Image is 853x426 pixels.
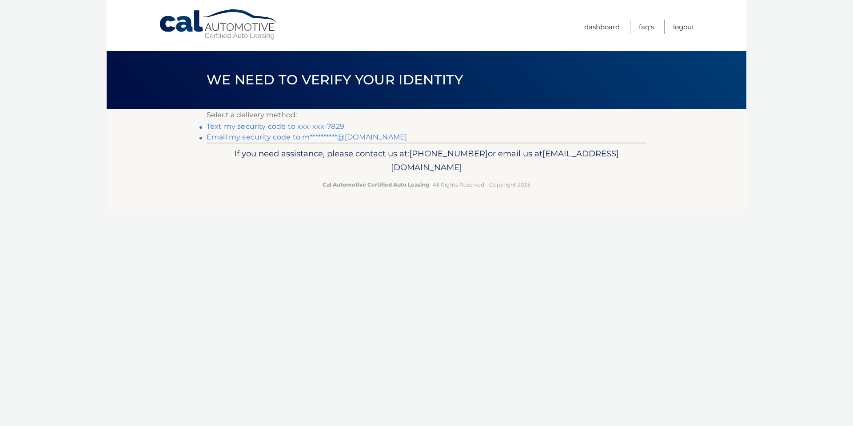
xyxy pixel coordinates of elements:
[212,180,641,189] p: - All Rights Reserved - Copyright 2025
[212,147,641,175] p: If you need assistance, please contact us at: or email us at
[323,181,429,188] strong: Cal Automotive Certified Auto Leasing
[159,9,279,40] a: Cal Automotive
[673,20,694,34] a: Logout
[409,148,488,159] span: [PHONE_NUMBER]
[207,122,344,131] a: Text my security code to xxx-xxx-7829
[584,20,620,34] a: Dashboard
[207,72,463,88] span: We need to verify your identity
[639,20,654,34] a: FAQ's
[207,133,407,141] a: Email my security code to m**********@[DOMAIN_NAME]
[207,109,646,121] p: Select a delivery method:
